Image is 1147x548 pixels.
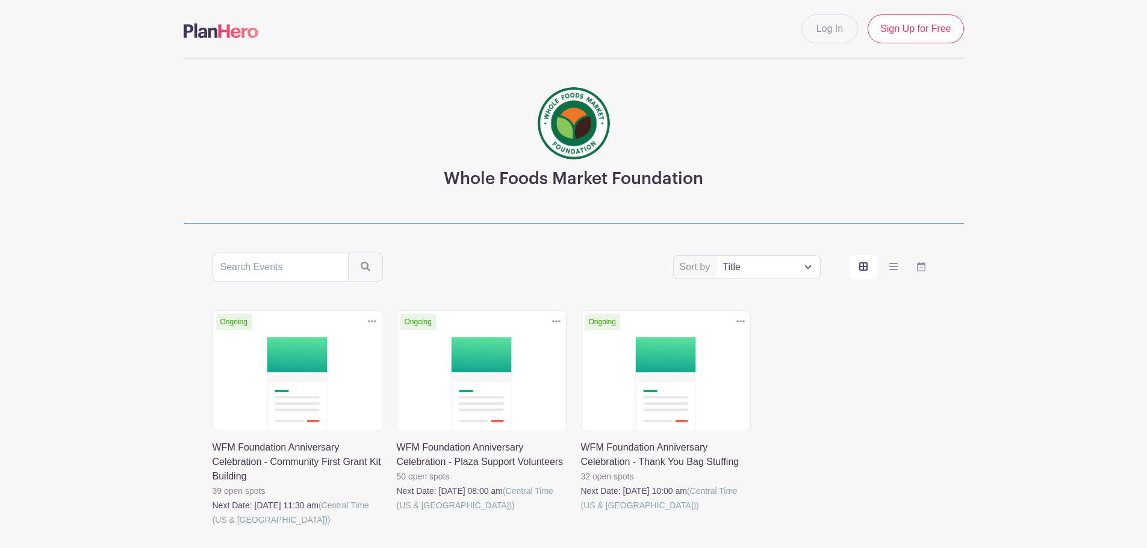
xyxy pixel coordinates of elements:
[868,14,963,43] a: Sign Up for Free
[184,23,258,38] img: logo-507f7623f17ff9eddc593b1ce0a138ce2505c220e1c5a4e2b4648c50719b7d32.svg
[801,14,858,43] a: Log In
[680,260,714,274] label: Sort by
[850,255,935,279] div: order and view
[213,253,349,282] input: Search Events
[444,169,703,189] h3: Whole Foods Market Foundation
[538,87,610,159] img: wfmf_primary_badge_4c.png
